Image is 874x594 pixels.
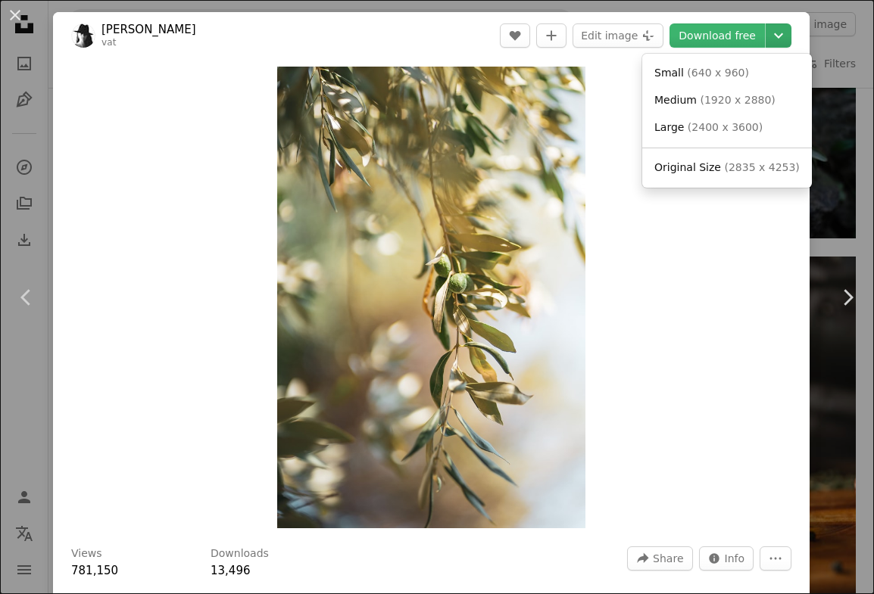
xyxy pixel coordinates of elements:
[724,161,799,173] span: ( 2835 x 4253 )
[700,94,775,106] span: ( 1920 x 2880 )
[654,121,684,133] span: Large
[654,161,721,173] span: Original Size
[688,121,763,133] span: ( 2400 x 3600 )
[654,94,697,106] span: Medium
[687,67,749,79] span: ( 640 x 960 )
[642,54,812,188] div: Choose download size
[766,23,791,48] button: Choose download size
[654,67,684,79] span: Small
